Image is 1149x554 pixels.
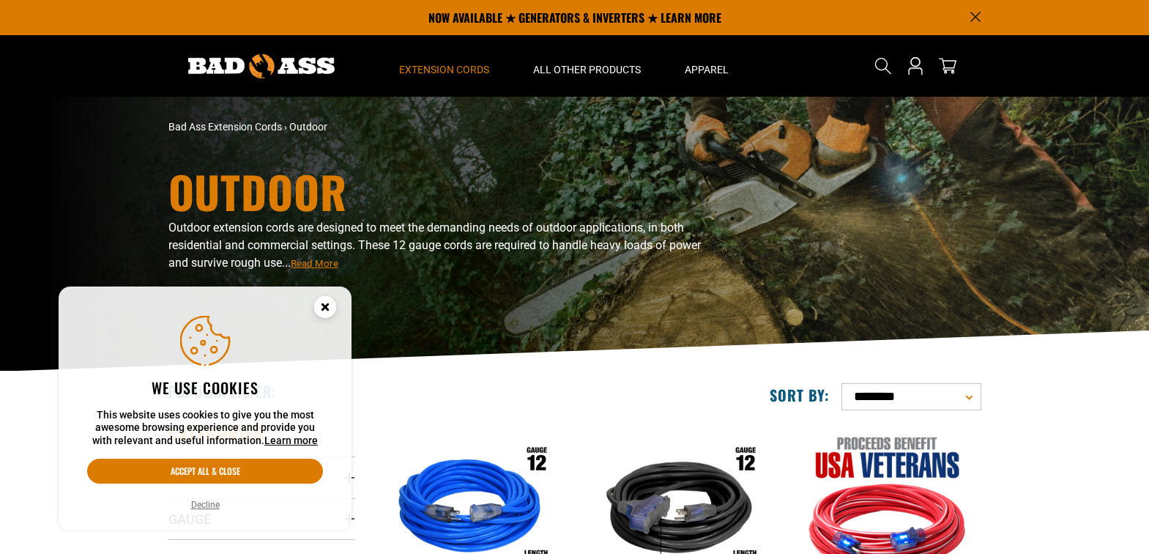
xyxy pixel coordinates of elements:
[511,35,663,97] summary: All Other Products
[770,385,830,405] label: Sort by:
[264,435,318,446] a: Learn more
[871,54,895,78] summary: Search
[168,121,282,133] a: Bad Ass Extension Cords
[168,221,701,270] span: Outdoor extension cords are designed to meet the demanding needs of outdoor applications, in both...
[663,35,751,97] summary: Apparel
[533,63,641,76] span: All Other Products
[87,378,323,397] h2: We use cookies
[59,287,352,531] aside: Cookie Consent
[377,35,511,97] summary: Extension Cords
[289,121,327,133] span: Outdoor
[87,409,323,448] p: This website uses cookies to give you the most awesome browsing experience and provide you with r...
[168,169,703,213] h1: Outdoor
[187,498,224,512] button: Decline
[399,63,489,76] span: Extension Cords
[685,63,729,76] span: Apparel
[284,121,287,133] span: ›
[188,54,335,78] img: Bad Ass Extension Cords
[291,258,338,269] span: Read More
[168,119,703,135] nav: breadcrumbs
[87,459,323,484] button: Accept all & close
